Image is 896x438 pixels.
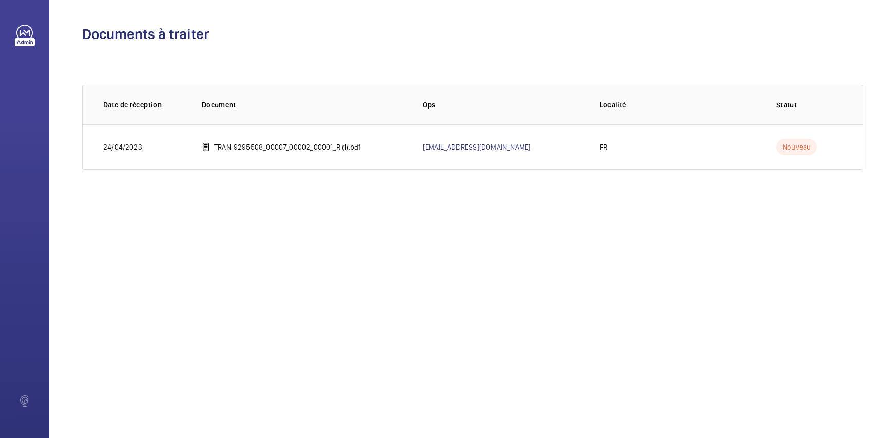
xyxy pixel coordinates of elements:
h1: Documents à traiter [82,25,863,44]
p: Ops [423,100,583,110]
a: [EMAIL_ADDRESS][DOMAIN_NAME] [423,143,530,151]
p: TRAN-9295508_00007_00002_00001_R (1).pdf [214,142,361,152]
p: FR [600,142,607,152]
p: Localité [600,100,760,110]
p: Statut [776,100,842,110]
p: Date de réception [103,100,185,110]
p: Document [202,100,406,110]
p: Nouveau [776,139,817,155]
p: 24/04/2023 [103,142,142,152]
